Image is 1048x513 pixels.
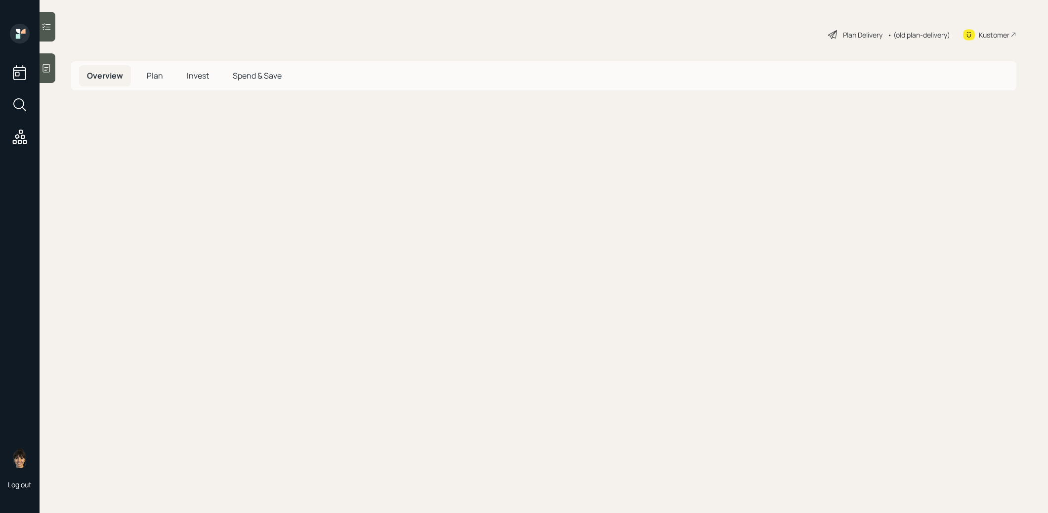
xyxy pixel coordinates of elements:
[843,30,882,40] div: Plan Delivery
[887,30,950,40] div: • (old plan-delivery)
[10,448,30,468] img: treva-nostdahl-headshot.png
[233,70,282,81] span: Spend & Save
[8,480,32,489] div: Log out
[87,70,123,81] span: Overview
[147,70,163,81] span: Plan
[979,30,1009,40] div: Kustomer
[187,70,209,81] span: Invest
